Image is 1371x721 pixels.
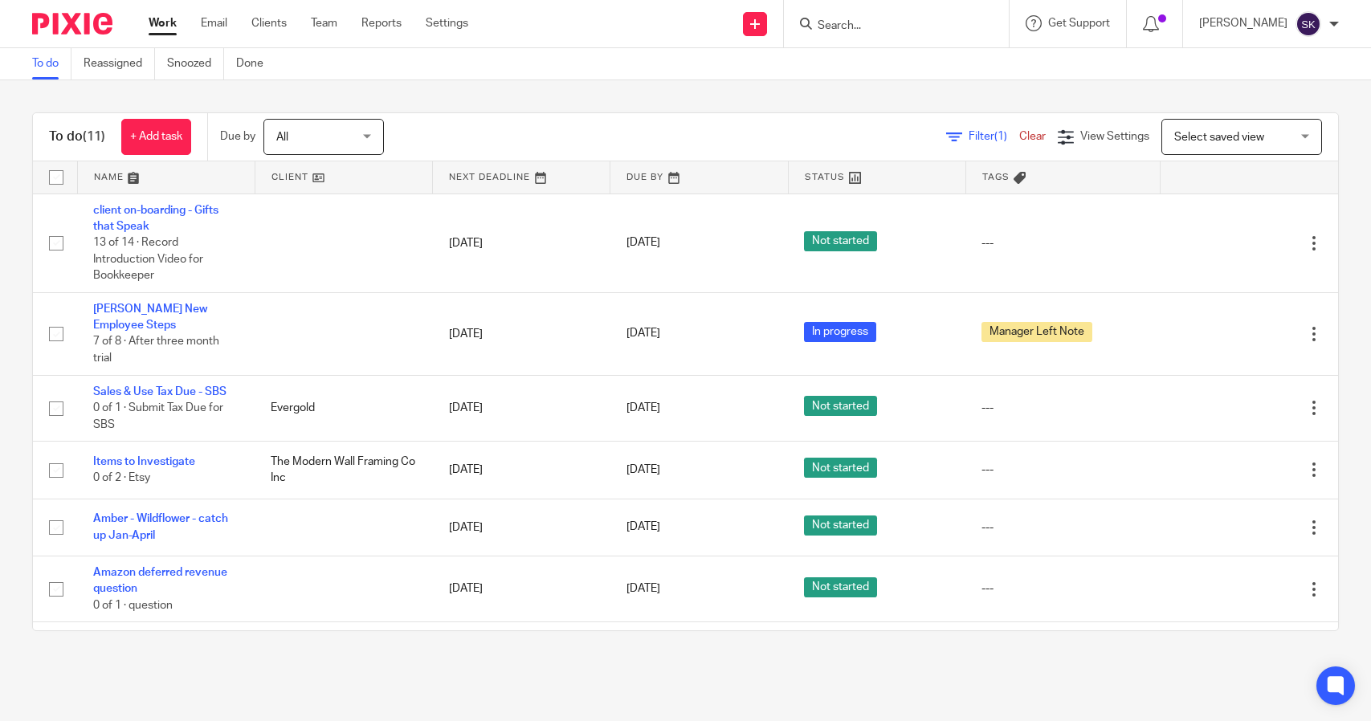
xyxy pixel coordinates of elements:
[167,48,224,79] a: Snoozed
[93,456,195,467] a: Items to Investigate
[276,132,288,143] span: All
[93,336,219,365] span: 7 of 8 · After three month trial
[93,600,173,611] span: 0 of 1 · question
[236,48,275,79] a: Done
[804,515,877,536] span: Not started
[93,402,223,430] span: 0 of 1 · Submit Tax Due for SBS
[93,386,226,397] a: Sales & Use Tax Due - SBS
[361,15,402,31] a: Reports
[816,19,961,34] input: Search
[626,402,660,413] span: [DATE]
[433,556,610,621] td: [DATE]
[93,303,207,331] a: [PERSON_NAME] New Employee Steps
[93,205,218,232] a: client on-boarding - Gifts that Speak
[84,48,155,79] a: Reassigned
[626,238,660,249] span: [DATE]
[994,131,1007,142] span: (1)
[251,15,287,31] a: Clients
[32,48,71,79] a: To do
[121,119,191,155] a: + Add task
[626,522,660,533] span: [DATE]
[426,15,468,31] a: Settings
[255,375,432,441] td: Evergold
[981,400,1144,416] div: ---
[626,328,660,340] span: [DATE]
[149,15,177,31] a: Work
[433,375,610,441] td: [DATE]
[255,442,432,499] td: The Modern Wall Framing Co Inc
[804,577,877,597] span: Not started
[255,622,432,705] td: Wildflower
[433,442,610,499] td: [DATE]
[1199,15,1287,31] p: [PERSON_NAME]
[626,583,660,594] span: [DATE]
[93,472,150,483] span: 0 of 2 · Etsy
[626,464,660,475] span: [DATE]
[49,128,105,145] h1: To do
[982,173,1010,181] span: Tags
[804,231,877,251] span: Not started
[93,237,203,281] span: 13 of 14 · Record Introduction Video for Bookkeeper
[804,458,877,478] span: Not started
[1048,18,1110,29] span: Get Support
[93,567,227,594] a: Amazon deferred revenue question
[804,322,876,342] span: In progress
[433,499,610,556] td: [DATE]
[433,193,610,292] td: [DATE]
[433,292,610,375] td: [DATE]
[93,513,228,540] a: Amber - Wildflower - catch up Jan-April
[220,128,255,145] p: Due by
[981,235,1144,251] div: ---
[981,519,1144,536] div: ---
[1296,11,1321,37] img: svg%3E
[201,15,227,31] a: Email
[981,462,1144,478] div: ---
[311,15,337,31] a: Team
[804,396,877,416] span: Not started
[981,580,1144,597] div: ---
[981,322,1092,342] span: Manager Left Note
[969,131,1019,142] span: Filter
[32,13,112,35] img: Pixie
[433,622,610,705] td: [DATE]
[1174,132,1264,143] span: Select saved view
[1019,131,1046,142] a: Clear
[1080,131,1149,142] span: View Settings
[83,130,105,143] span: (11)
